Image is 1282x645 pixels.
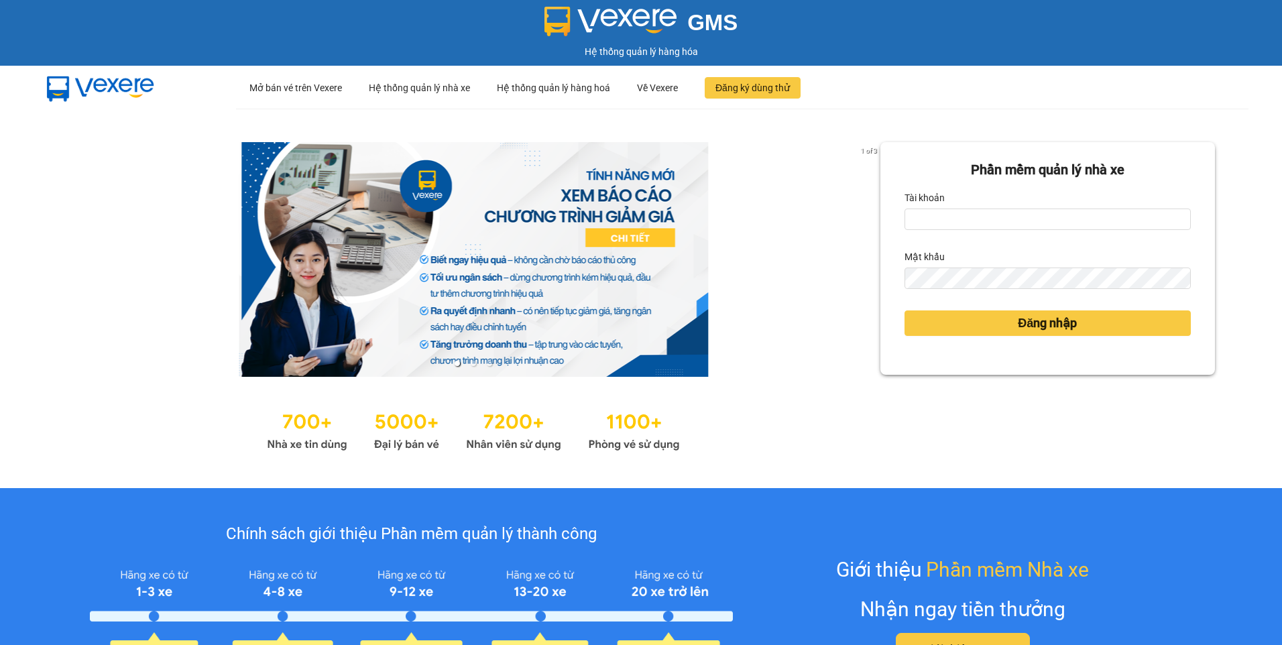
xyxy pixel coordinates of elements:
button: previous slide / item [67,142,86,377]
a: GMS [544,20,738,31]
span: Phần mềm Nhà xe [926,554,1089,585]
span: GMS [687,10,738,35]
div: Nhận ngay tiền thưởng [860,593,1065,625]
div: Mở bán vé trên Vexere [249,66,342,109]
div: Giới thiệu [836,554,1089,585]
li: slide item 1 [455,361,460,366]
div: Hệ thống quản lý hàng hóa [3,44,1279,59]
div: Hệ thống quản lý nhà xe [369,66,470,109]
input: Mật khẩu [905,268,1191,289]
label: Tài khoản [905,187,945,209]
button: Đăng ký dùng thử [705,77,801,99]
span: Đăng nhập [1018,314,1077,333]
button: Đăng nhập [905,310,1191,336]
div: Về Vexere [637,66,678,109]
input: Tài khoản [905,209,1191,230]
img: Statistics.png [267,404,680,455]
span: Đăng ký dùng thử [715,80,790,95]
button: next slide / item [862,142,880,377]
img: logo 2 [544,7,677,36]
img: mbUUG5Q.png [34,66,168,110]
li: slide item 3 [487,361,492,366]
li: slide item 2 [471,361,476,366]
div: Chính sách giới thiệu Phần mềm quản lý thành công [90,522,733,547]
p: 1 of 3 [857,142,880,160]
div: Hệ thống quản lý hàng hoá [497,66,610,109]
label: Mật khẩu [905,246,945,268]
div: Phần mềm quản lý nhà xe [905,160,1191,180]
